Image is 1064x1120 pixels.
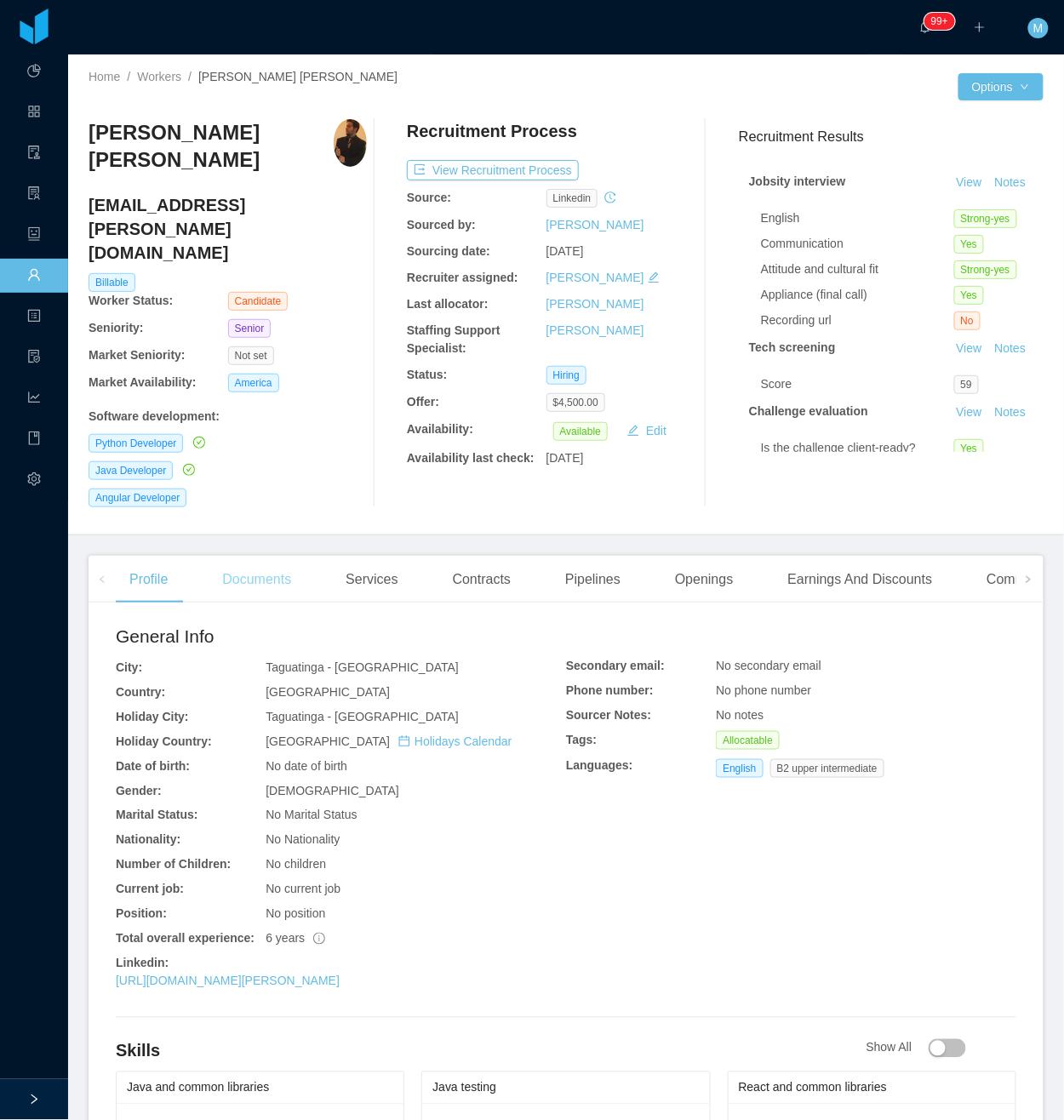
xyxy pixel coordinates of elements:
b: Availability last check: [407,451,535,465]
span: B2 upper intermediate [770,759,884,778]
span: Yes [954,439,985,458]
i: icon: check-circle [183,464,195,476]
span: No notes [716,708,764,722]
i: icon: left [98,575,106,584]
div: Services [332,556,411,603]
a: View [951,341,988,355]
a: icon: exportView Recruitment Process [407,163,579,177]
span: [DATE] [546,451,584,465]
span: No phone number [716,683,811,697]
a: icon: check-circle [190,436,205,449]
a: icon: profile [27,300,41,335]
span: Angular Developer [89,489,186,507]
span: [GEOGRAPHIC_DATA] [266,734,512,748]
span: [DATE] [546,244,584,258]
span: No current job [266,883,340,896]
b: Seniority: [89,321,144,334]
h4: [EMAIL_ADDRESS][PERSON_NAME][DOMAIN_NAME] [89,193,367,265]
i: icon: plus [974,21,986,33]
span: info-circle [313,933,325,945]
span: 6 years [266,932,325,946]
span: Yes [954,235,985,254]
span: Taguatinga - [GEOGRAPHIC_DATA] [266,660,459,674]
i: icon: history [604,191,616,203]
div: React and common libraries [739,1072,1005,1104]
button: Notes [988,173,1033,193]
span: Yes [954,286,985,305]
h4: Skills [116,1039,867,1063]
button: Notes [988,339,1033,359]
b: Source: [407,191,451,204]
b: Linkedin: [116,957,169,970]
strong: Jobsity interview [749,174,846,188]
b: Current job: [116,883,184,896]
strong: Challenge evaluation [749,404,868,418]
a: icon: user [27,259,41,294]
div: Pipelines [552,556,634,603]
b: Last allocator: [407,297,489,311]
b: Number of Children: [116,858,231,871]
i: icon: check-circle [193,437,205,449]
div: Appliance (final call) [761,286,954,304]
b: Worker Status: [89,294,173,307]
span: M [1033,18,1044,38]
i: icon: bell [919,21,931,33]
span: / [127,70,130,83]
div: Java and common libraries [127,1072,393,1104]
div: Recording url [761,311,954,329]
span: Candidate [228,292,289,311]
a: icon: check-circle [180,463,195,477]
span: Billable [89,273,135,292]
b: Staffing Support Specialist: [407,323,501,355]
span: Senior [228,319,272,338]
b: Availability: [407,422,473,436]
b: Sourcing date: [407,244,490,258]
span: Show All [867,1041,967,1054]
div: Is the challenge client-ready? [761,439,954,457]
b: Marital Status: [116,809,197,822]
span: No position [266,907,325,921]
div: Java testing [432,1072,699,1104]
div: Documents [209,556,305,603]
img: 8b8dc54d-342a-493a-aa26-cc026458685f_672160e2e2aec-400w.png [334,119,367,167]
a: [PERSON_NAME] [546,218,644,231]
h4: Recruitment Process [407,119,577,143]
span: [PERSON_NAME] [PERSON_NAME] [198,70,398,83]
span: / [188,70,192,83]
span: No secondary email [716,659,821,672]
span: No date of birth [266,759,347,773]
b: Offer: [407,395,439,409]
b: City: [116,660,142,674]
a: [PERSON_NAME] [546,323,644,337]
span: [GEOGRAPHIC_DATA] [266,685,390,699]
a: View [951,405,988,419]
a: [URL][DOMAIN_NAME][PERSON_NAME] [116,974,340,988]
h3: Recruitment Results [739,126,1044,147]
b: Position: [116,907,167,921]
div: Attitude and cultural fit [761,260,954,278]
b: Status: [407,368,447,381]
a: Home [89,70,120,83]
b: Recruiter assigned: [407,271,518,284]
b: Languages: [566,758,633,772]
a: icon: appstore [27,95,41,131]
b: Date of birth: [116,759,190,773]
div: Contracts [439,556,524,603]
span: Java Developer [89,461,173,480]
b: Holiday Country: [116,734,212,748]
span: Strong-yes [954,209,1017,228]
a: View [951,175,988,189]
i: icon: book [27,424,41,458]
div: Communication [761,235,954,253]
b: Total overall experience: [116,932,255,946]
div: Score [761,375,954,393]
i: icon: setting [27,465,41,499]
h3: [PERSON_NAME] [PERSON_NAME] [89,119,334,174]
b: Nationality: [116,833,180,847]
span: Taguatinga - [GEOGRAPHIC_DATA] [266,710,459,723]
span: Not set [228,346,274,365]
b: Secondary email: [566,659,665,672]
span: Allocatable [716,731,780,750]
span: America [228,374,279,392]
span: No Nationality [266,833,340,847]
